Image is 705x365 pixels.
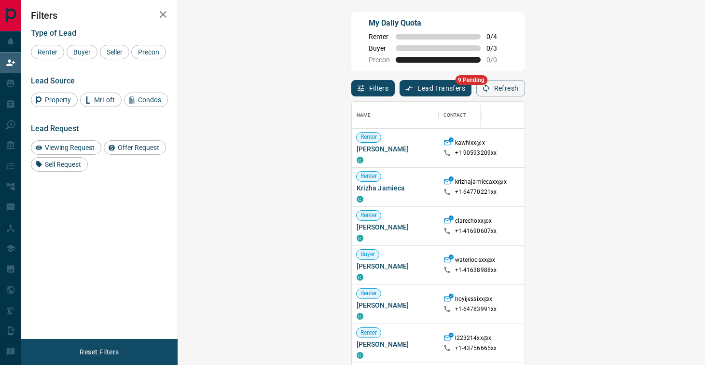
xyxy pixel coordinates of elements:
p: krizhajamiecaxx@x [455,178,507,188]
span: [PERSON_NAME] [357,222,434,232]
span: Type of Lead [31,28,76,38]
span: 0 / 0 [486,56,508,64]
div: Name [357,102,371,129]
p: +1- 41638988xx [455,266,497,274]
span: Krizha Jamieca [357,183,434,193]
span: Viewing Request [41,144,98,151]
div: Property [31,93,78,107]
button: Filters [351,80,395,96]
span: Renter [357,289,381,297]
div: condos.ca [357,352,363,359]
div: MrLoft [80,93,122,107]
div: condos.ca [357,235,363,242]
span: Buyer [70,48,94,56]
span: [PERSON_NAME] [357,261,434,271]
div: Offer Request [104,140,166,155]
div: Renter [31,45,64,59]
span: 0 / 4 [486,33,508,41]
span: Lead Source [31,76,75,85]
div: Name [352,102,439,129]
span: Buyer [369,44,390,52]
p: hoyijessixx@x [455,295,493,305]
button: Refresh [476,80,525,96]
div: Contact [439,102,516,129]
span: Seller [103,48,126,56]
p: +1- 90593209xx [455,149,497,157]
span: [PERSON_NAME] [357,300,434,310]
span: Renter [369,33,390,41]
p: My Daily Quota [369,17,508,29]
div: Contact [443,102,467,129]
span: Renter [357,172,381,180]
span: Lead Request [31,124,79,133]
div: Precon [131,45,166,59]
div: Seller [100,45,129,59]
p: waterloosxx@x [455,256,496,266]
span: Renter [357,329,381,337]
div: Sell Request [31,157,88,172]
span: Buyer [357,250,379,258]
span: [PERSON_NAME] [357,144,434,154]
div: Buyer [67,45,97,59]
span: 9 Pending [455,75,487,85]
span: Precon [369,56,390,64]
span: Sell Request [41,161,84,168]
span: 0 / 3 [486,44,508,52]
span: Property [41,96,74,104]
div: condos.ca [357,196,363,203]
button: Reset Filters [73,344,125,360]
span: [PERSON_NAME] [357,339,434,349]
span: Renter [357,211,381,219]
div: condos.ca [357,313,363,320]
p: +1- 64770221xx [455,188,497,196]
p: clarechoxx@x [455,217,492,227]
span: Renter [357,133,381,141]
div: condos.ca [357,274,363,281]
span: MrLoft [91,96,118,104]
div: Viewing Request [31,140,101,155]
p: +1- 64783991xx [455,305,497,313]
h2: Filters [31,10,168,21]
p: +1- 41690607xx [455,227,497,235]
p: kawhixx@x [455,139,485,149]
span: Offer Request [114,144,163,151]
div: condos.ca [357,157,363,163]
span: Precon [135,48,163,56]
span: Renter [34,48,61,56]
div: Condos [124,93,168,107]
p: +1- 43756665xx [455,344,497,352]
button: Lead Transfers [400,80,471,96]
span: Condos [135,96,165,104]
p: l223214xx@x [455,334,491,344]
